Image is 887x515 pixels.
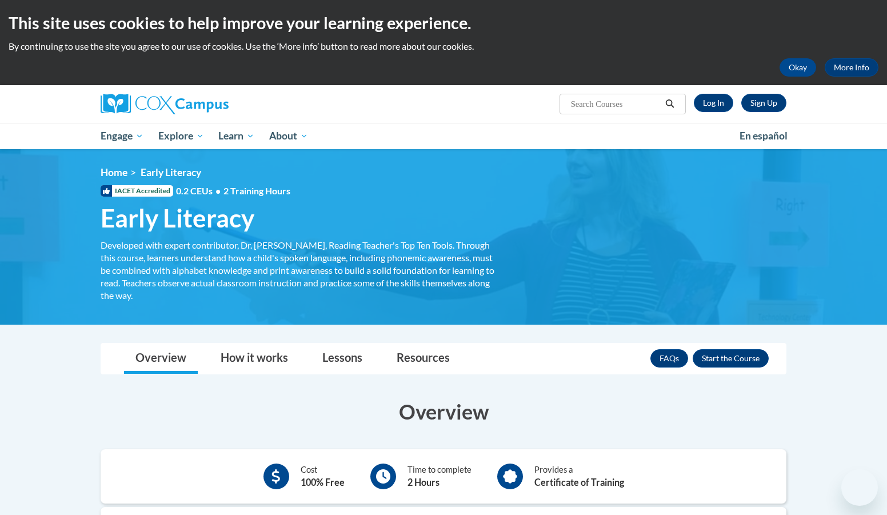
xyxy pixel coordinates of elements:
h3: Overview [101,397,786,426]
b: 100% Free [301,477,345,488]
a: Cox Campus [101,94,318,114]
a: En español [732,124,795,148]
div: Time to complete [407,464,472,489]
span: 2 Training Hours [223,185,290,196]
a: Overview [124,344,198,374]
b: 2 Hours [407,477,439,488]
span: Learn [218,129,254,143]
span: IACET Accredited [101,185,173,197]
a: About [262,123,315,149]
div: Main menu [83,123,804,149]
h2: This site uses cookies to help improve your learning experience. [9,11,878,34]
a: FAQs [650,349,688,368]
button: Enroll [693,349,769,368]
span: Explore [158,129,204,143]
span: 0.2 CEUs [176,185,290,197]
a: Learn [211,123,262,149]
span: En español [740,130,788,142]
a: Log In [694,94,733,112]
a: More Info [825,58,878,77]
a: How it works [209,344,299,374]
div: Provides a [534,464,624,489]
a: Engage [93,123,151,149]
a: Register [741,94,786,112]
a: Lessons [311,344,374,374]
span: Early Literacy [101,203,254,233]
img: Cox Campus [101,94,229,114]
a: Resources [385,344,461,374]
b: Certificate of Training [534,477,624,488]
span: About [269,129,308,143]
button: Okay [780,58,816,77]
span: • [215,185,221,196]
a: Home [101,166,127,178]
iframe: Button to launch messaging window [841,469,878,506]
span: Engage [101,129,143,143]
a: Explore [151,123,211,149]
span: Early Literacy [141,166,201,178]
p: By continuing to use the site you agree to our use of cookies. Use the ‘More info’ button to read... [9,40,878,53]
div: Cost [301,464,345,489]
button: Search [661,97,678,111]
input: Search Courses [570,97,661,111]
div: Developed with expert contributor, Dr. [PERSON_NAME], Reading Teacher's Top Ten Tools. Through th... [101,239,495,302]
